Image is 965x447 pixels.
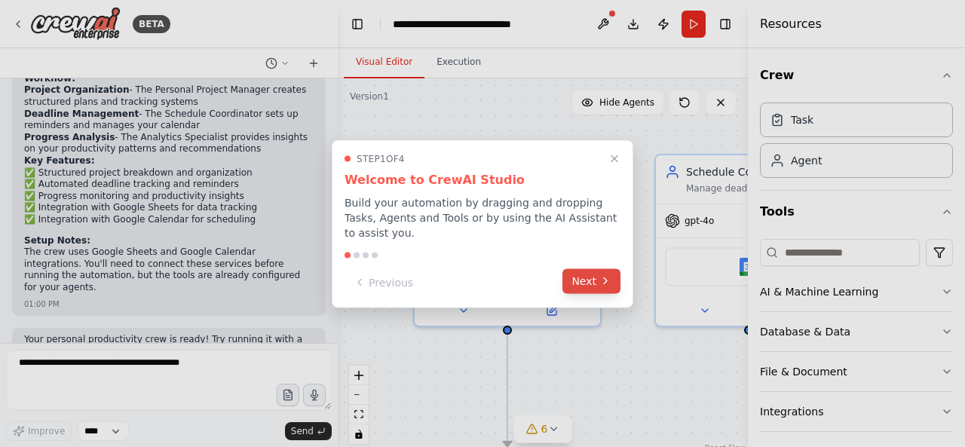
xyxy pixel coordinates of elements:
[345,170,620,188] h3: Welcome to CrewAI Studio
[605,149,623,167] button: Close walkthrough
[562,268,620,293] button: Next
[345,194,620,240] p: Build your automation by dragging and dropping Tasks, Agents and Tools or by using the AI Assista...
[347,14,368,35] button: Hide left sidebar
[345,270,422,295] button: Previous
[357,152,405,164] span: Step 1 of 4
